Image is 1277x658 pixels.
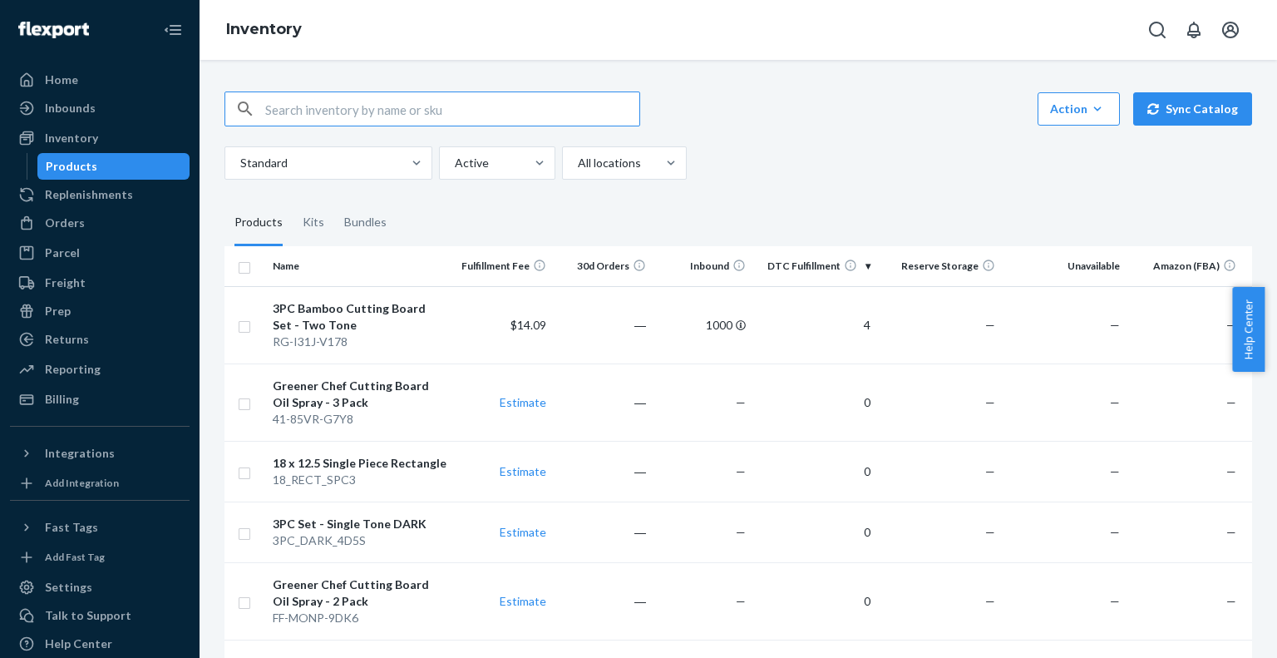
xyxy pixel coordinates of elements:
[344,200,387,246] div: Bundles
[226,20,302,38] a: Inventory
[46,158,97,175] div: Products
[1171,608,1260,650] iframe: Opens a widget where you can chat to one of our agents
[1232,287,1265,372] button: Help Center
[239,155,240,171] input: Standard
[453,155,455,171] input: Active
[553,502,653,562] td: ―
[45,476,119,490] div: Add Integration
[10,181,190,208] a: Replenishments
[985,594,995,608] span: —
[265,92,639,126] input: Search inventory by name or sku
[273,472,446,488] div: 18_RECT_SPC3
[10,125,190,151] a: Inventory
[45,636,112,652] div: Help Center
[752,364,877,441] td: 0
[156,13,190,47] button: Close Navigation
[553,286,653,364] td: ―
[1214,13,1247,47] button: Open account menu
[752,502,877,562] td: 0
[752,562,877,640] td: 0
[45,303,71,319] div: Prep
[10,440,190,467] button: Integrations
[985,395,995,409] span: —
[266,246,453,286] th: Name
[1110,318,1120,332] span: —
[37,153,190,180] a: Products
[45,275,86,291] div: Freight
[273,334,446,350] div: RG-I31J-V178
[500,464,546,478] a: Estimate
[985,464,995,478] span: —
[213,6,315,54] ol: breadcrumbs
[985,525,995,539] span: —
[500,594,546,608] a: Estimate
[45,550,105,564] div: Add Fast Tag
[10,95,190,121] a: Inbounds
[1110,395,1120,409] span: —
[273,411,446,428] div: 41-85VR-G7Y8
[10,326,190,353] a: Returns
[45,186,133,203] div: Replenishments
[45,72,78,88] div: Home
[1002,246,1127,286] th: Unavailable
[653,246,752,286] th: Inbound
[10,270,190,296] a: Freight
[45,391,79,408] div: Billing
[10,67,190,93] a: Home
[273,300,446,334] div: 3PC Bamboo Cutting Board Set - Two Tone
[10,473,190,493] a: Add Integration
[45,519,98,536] div: Fast Tags
[1226,464,1236,478] span: —
[10,386,190,413] a: Billing
[510,318,546,332] span: $14.09
[45,607,131,624] div: Talk to Support
[1226,318,1236,332] span: —
[576,155,578,171] input: All locations
[45,245,80,261] div: Parcel
[10,210,190,236] a: Orders
[1141,13,1174,47] button: Open Search Box
[45,361,101,378] div: Reporting
[736,464,746,478] span: —
[10,631,190,657] a: Help Center
[273,532,446,549] div: 3PC_DARK_4D5S
[18,22,89,38] img: Flexport logo
[45,215,85,231] div: Orders
[1226,525,1236,539] span: —
[553,246,653,286] th: 30d Orders
[1038,92,1120,126] button: Action
[45,100,96,116] div: Inbounds
[1050,101,1107,117] div: Action
[985,318,995,332] span: —
[1226,395,1236,409] span: —
[45,130,98,146] div: Inventory
[10,240,190,266] a: Parcel
[10,574,190,601] a: Settings
[234,200,283,246] div: Products
[10,547,190,567] a: Add Fast Tag
[45,331,89,348] div: Returns
[752,246,877,286] th: DTC Fulfillment
[1133,92,1252,126] button: Sync Catalog
[752,441,877,502] td: 0
[553,441,653,502] td: ―
[10,514,190,541] button: Fast Tags
[273,378,446,411] div: Greener Chef Cutting Board Oil Spray - 3 Pack
[1110,594,1120,608] span: —
[736,525,746,539] span: —
[500,525,546,539] a: Estimate
[45,579,92,596] div: Settings
[273,576,446,610] div: Greener Chef Cutting Board Oil Spray - 2 Pack
[500,395,546,409] a: Estimate
[736,395,746,409] span: —
[1177,13,1210,47] button: Open notifications
[10,356,190,383] a: Reporting
[303,200,324,246] div: Kits
[653,286,752,364] td: 1000
[877,246,1002,286] th: Reserve Storage
[553,364,653,441] td: ―
[752,286,877,364] td: 4
[1127,246,1243,286] th: Amazon (FBA)
[273,516,446,532] div: 3PC Set - Single Tone DARK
